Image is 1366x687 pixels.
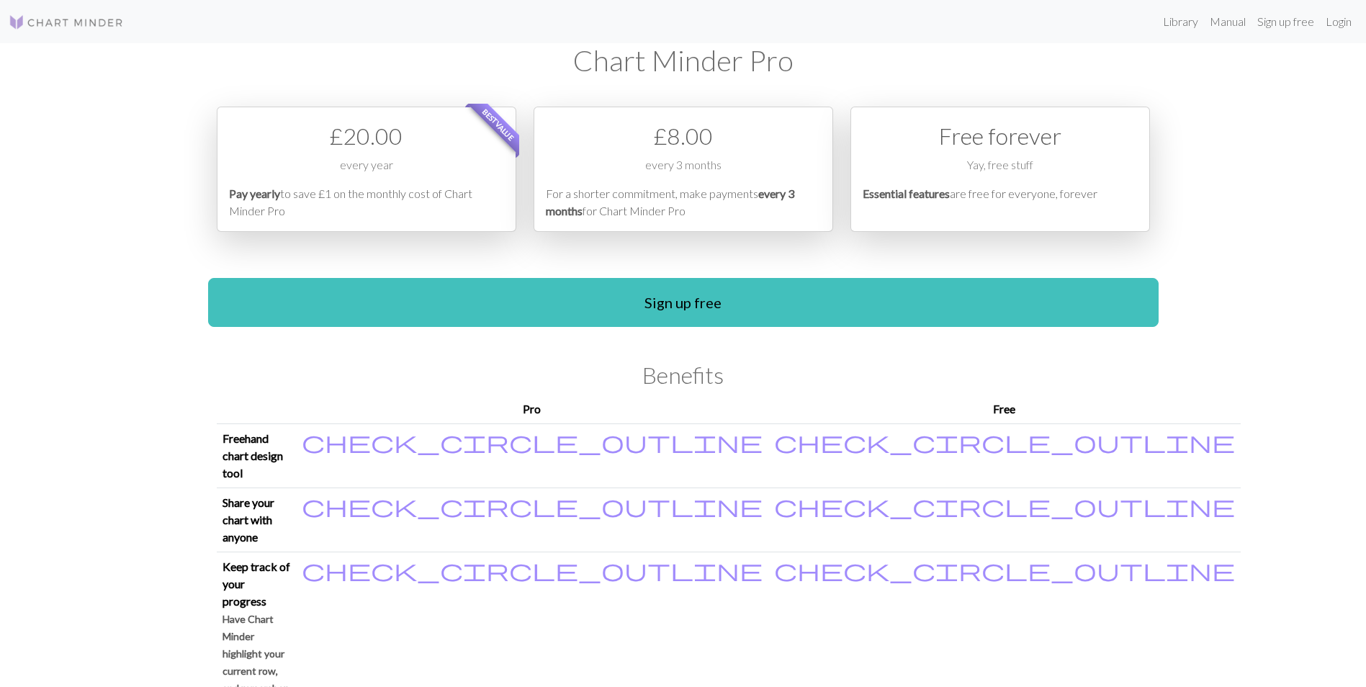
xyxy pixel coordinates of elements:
[302,494,763,517] i: Included
[863,119,1138,153] div: Free forever
[863,156,1138,185] div: Yay, free stuff
[223,430,290,482] p: Freehand chart design tool
[296,395,768,424] th: Pro
[208,278,1159,327] a: Sign up free
[774,492,1235,519] span: check_circle_outline
[774,556,1235,583] span: check_circle_outline
[863,185,1138,220] p: are free for everyone, forever
[534,107,833,232] div: Payment option 2
[1320,7,1357,36] a: Login
[229,156,504,185] div: every year
[774,428,1235,455] span: check_circle_outline
[302,492,763,519] span: check_circle_outline
[1252,7,1320,36] a: Sign up free
[302,430,763,453] i: Included
[229,185,504,220] p: to save £1 on the monthly cost of Chart Minder Pro
[467,94,529,156] span: Best value
[850,107,1150,232] div: Free option
[774,430,1235,453] i: Included
[774,494,1235,517] i: Included
[217,43,1150,78] h1: Chart Minder Pro
[1157,7,1204,36] a: Library
[217,362,1150,389] h2: Benefits
[229,119,504,153] div: £ 20.00
[302,428,763,455] span: check_circle_outline
[223,494,290,546] p: Share your chart with anyone
[302,556,763,583] span: check_circle_outline
[546,185,821,220] p: For a shorter commitment, make payments for Chart Minder Pro
[302,558,763,581] i: Included
[229,187,280,200] em: Pay yearly
[774,558,1235,581] i: Included
[9,14,124,31] img: Logo
[546,156,821,185] div: every 3 months
[217,107,516,232] div: Payment option 1
[546,187,794,217] em: every 3 months
[1204,7,1252,36] a: Manual
[768,395,1241,424] th: Free
[546,119,821,153] div: £ 8.00
[863,187,950,200] em: Essential features
[223,558,290,610] p: Keep track of your progress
